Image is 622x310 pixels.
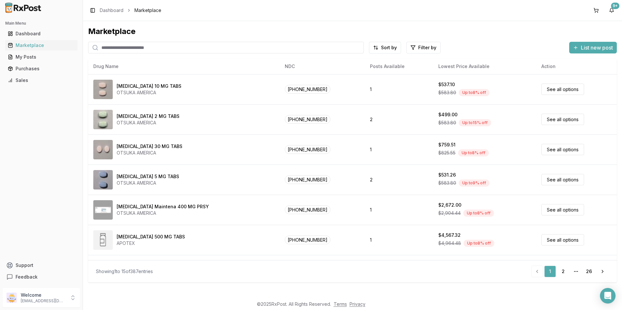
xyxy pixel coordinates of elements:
[6,293,17,303] img: User avatar
[117,150,182,156] div: OTSUKA AMERICA
[5,40,77,51] a: Marketplace
[438,142,455,148] div: $759.51
[21,298,66,304] p: [EMAIL_ADDRESS][DOMAIN_NAME]
[117,203,209,210] div: [MEDICAL_DATA] Maintena 400 MG PRSY
[93,170,113,189] img: Abilify 5 MG TABS
[117,83,181,89] div: [MEDICAL_DATA] 10 MG TABS
[3,40,80,51] button: Marketplace
[438,111,457,118] div: $499.00
[438,180,456,186] span: $583.80
[541,84,584,95] a: See all options
[438,210,461,216] span: $2,904.44
[117,180,179,186] div: OTSUKA AMERICA
[583,266,595,277] a: 26
[117,120,179,126] div: OTSUKA AMERICA
[581,44,613,52] span: List new post
[541,114,584,125] a: See all options
[406,42,441,53] button: Filter by
[611,3,619,9] div: 9+
[365,225,433,255] td: 1
[285,205,330,214] span: [PHONE_NUMBER]
[88,26,617,37] div: Marketplace
[100,7,123,14] a: Dashboard
[5,21,77,26] h2: Main Menu
[8,65,75,72] div: Purchases
[541,144,584,155] a: See all options
[381,44,397,51] span: Sort by
[606,5,617,16] button: 9+
[93,200,113,220] img: Abilify Maintena 400 MG PRSY
[285,175,330,184] span: [PHONE_NUMBER]
[369,42,401,53] button: Sort by
[541,234,584,246] a: See all options
[8,54,75,60] div: My Posts
[285,235,330,244] span: [PHONE_NUMBER]
[96,268,153,275] div: Showing 1 to 15 of 387 entries
[596,266,609,277] a: Go to next page
[100,7,161,14] nav: breadcrumb
[365,165,433,195] td: 2
[459,89,490,96] div: Up to 8 % off
[458,149,489,156] div: Up to 8 % off
[438,120,456,126] span: $583.80
[5,63,77,75] a: Purchases
[365,134,433,165] td: 1
[438,202,461,208] div: $2,672.00
[134,7,161,14] span: Marketplace
[93,80,113,99] img: Abilify 10 MG TABS
[541,174,584,185] a: See all options
[16,274,38,280] span: Feedback
[569,45,617,52] a: List new post
[600,288,616,304] div: Open Intercom Messenger
[3,52,80,62] button: My Posts
[463,210,494,217] div: Up to 8 % off
[438,172,456,178] div: $531.26
[365,104,433,134] td: 2
[334,301,347,307] a: Terms
[117,240,185,247] div: APOTEX
[438,81,455,88] div: $537.10
[5,51,77,63] a: My Posts
[5,75,77,86] a: Sales
[117,89,181,96] div: OTSUKA AMERICA
[569,42,617,53] button: List new post
[365,255,433,285] td: 3
[541,204,584,215] a: See all options
[459,119,491,126] div: Up to 15 % off
[93,140,113,159] img: Abilify 30 MG TABS
[8,30,75,37] div: Dashboard
[285,115,330,124] span: [PHONE_NUMBER]
[557,266,569,277] a: 2
[5,28,77,40] a: Dashboard
[117,143,182,150] div: [MEDICAL_DATA] 30 MG TABS
[285,145,330,154] span: [PHONE_NUMBER]
[365,195,433,225] td: 1
[280,59,365,74] th: NDC
[8,77,75,84] div: Sales
[459,179,490,187] div: Up to 9 % off
[117,173,179,180] div: [MEDICAL_DATA] 5 MG TABS
[3,63,80,74] button: Purchases
[117,210,209,216] div: OTSUKA AMERICA
[438,150,455,156] span: $825.55
[3,29,80,39] button: Dashboard
[464,240,494,247] div: Up to 8 % off
[117,113,179,120] div: [MEDICAL_DATA] 2 MG TABS
[3,259,80,271] button: Support
[8,42,75,49] div: Marketplace
[365,59,433,74] th: Posts Available
[3,75,80,86] button: Sales
[536,59,617,74] th: Action
[438,89,456,96] span: $583.80
[3,3,44,13] img: RxPost Logo
[544,266,556,277] a: 1
[285,85,330,94] span: [PHONE_NUMBER]
[438,240,461,247] span: $4,964.48
[93,110,113,129] img: Abilify 2 MG TABS
[438,232,461,238] div: $4,567.32
[93,230,113,250] img: Abiraterone Acetate 500 MG TABS
[88,59,280,74] th: Drug Name
[117,234,185,240] div: [MEDICAL_DATA] 500 MG TABS
[350,301,365,307] a: Privacy
[433,59,536,74] th: Lowest Price Available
